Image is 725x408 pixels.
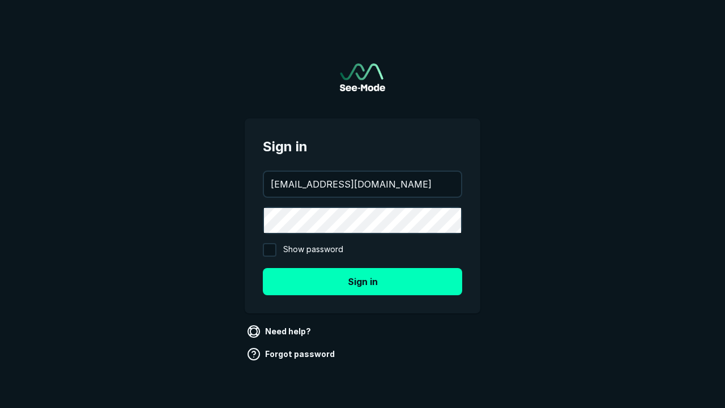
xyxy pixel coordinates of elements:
[263,137,462,157] span: Sign in
[283,243,343,257] span: Show password
[340,63,385,91] img: See-Mode Logo
[263,268,462,295] button: Sign in
[340,63,385,91] a: Go to sign in
[264,172,461,197] input: your@email.com
[245,345,339,363] a: Forgot password
[245,322,315,341] a: Need help?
